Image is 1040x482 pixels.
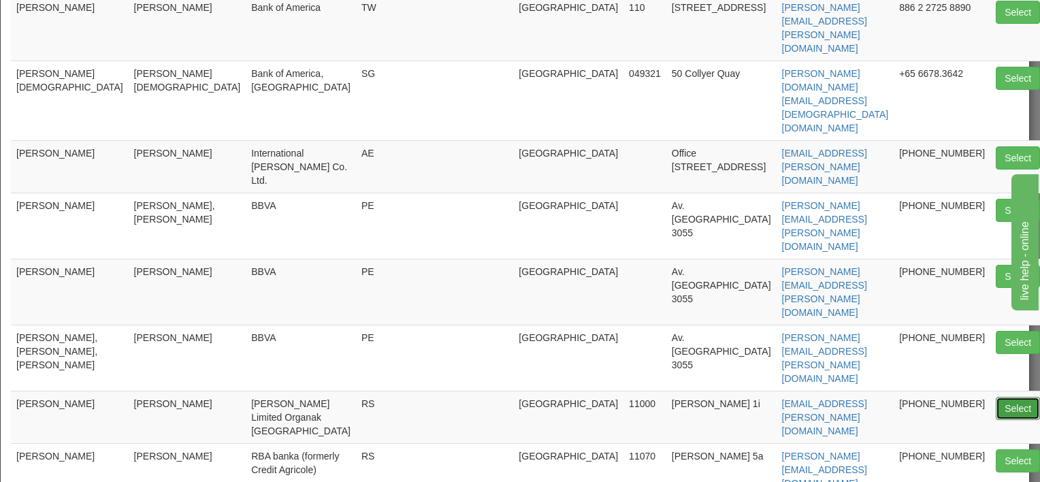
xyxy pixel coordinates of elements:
[513,140,623,193] td: [GEOGRAPHIC_DATA]
[129,61,246,140] td: [PERSON_NAME][DEMOGRAPHIC_DATA]
[996,199,1040,222] button: Select
[782,266,867,318] a: [PERSON_NAME][EMAIL_ADDRESS][PERSON_NAME][DOMAIN_NAME]
[996,449,1040,472] button: Select
[996,67,1040,90] button: Select
[996,397,1040,420] button: Select
[11,259,129,325] td: [PERSON_NAME]
[356,391,404,443] td: RS
[129,259,246,325] td: [PERSON_NAME]
[894,140,990,193] td: [PHONE_NUMBER]
[11,391,129,443] td: [PERSON_NAME]
[246,193,356,259] td: BBVA
[996,331,1040,354] button: Select
[894,391,990,443] td: [PHONE_NUMBER]
[782,332,867,384] a: [PERSON_NAME][EMAIL_ADDRESS][PERSON_NAME][DOMAIN_NAME]
[129,140,246,193] td: [PERSON_NAME]
[356,259,404,325] td: PE
[129,325,246,391] td: [PERSON_NAME]
[1009,172,1039,310] iframe: chat widget
[894,259,990,325] td: [PHONE_NUMBER]
[996,146,1040,170] button: Select
[666,259,777,325] td: Av. [GEOGRAPHIC_DATA] 3055
[666,140,777,193] td: Office [STREET_ADDRESS]
[129,193,246,259] td: [PERSON_NAME], [PERSON_NAME]
[356,325,404,391] td: PE
[11,193,129,259] td: [PERSON_NAME]
[513,61,623,140] td: [GEOGRAPHIC_DATA]
[666,61,777,140] td: 50 Collyer Quay
[782,2,867,54] a: [PERSON_NAME][EMAIL_ADDRESS][PERSON_NAME][DOMAIN_NAME]
[356,61,404,140] td: SG
[894,61,990,140] td: +65 6678.3642
[996,265,1040,288] button: Select
[246,61,356,140] td: Bank of America, [GEOGRAPHIC_DATA]
[782,398,867,436] a: [EMAIL_ADDRESS][PERSON_NAME][DOMAIN_NAME]
[666,193,777,259] td: Av. [GEOGRAPHIC_DATA] 3055
[782,200,867,252] a: [PERSON_NAME][EMAIL_ADDRESS][PERSON_NAME][DOMAIN_NAME]
[246,140,356,193] td: International [PERSON_NAME] Co. Ltd.
[894,325,990,391] td: [PHONE_NUMBER]
[666,391,777,443] td: [PERSON_NAME] 1i
[894,193,990,259] td: [PHONE_NUMBER]
[246,391,356,443] td: [PERSON_NAME] Limited Organak [GEOGRAPHIC_DATA]
[11,325,129,391] td: [PERSON_NAME], [PERSON_NAME], [PERSON_NAME]
[513,259,623,325] td: [GEOGRAPHIC_DATA]
[129,391,246,443] td: [PERSON_NAME]
[513,391,623,443] td: [GEOGRAPHIC_DATA]
[782,68,889,133] a: [PERSON_NAME][DOMAIN_NAME][EMAIL_ADDRESS][DEMOGRAPHIC_DATA][DOMAIN_NAME]
[356,193,404,259] td: PE
[513,325,623,391] td: [GEOGRAPHIC_DATA]
[10,8,126,25] div: live help - online
[11,140,129,193] td: [PERSON_NAME]
[246,325,356,391] td: BBVA
[11,61,129,140] td: [PERSON_NAME][DEMOGRAPHIC_DATA]
[782,148,867,186] a: [EMAIL_ADDRESS][PERSON_NAME][DOMAIN_NAME]
[356,140,404,193] td: AE
[996,1,1040,24] button: Select
[246,259,356,325] td: BBVA
[513,193,623,259] td: [GEOGRAPHIC_DATA]
[623,391,666,443] td: 11000
[666,325,777,391] td: Av. [GEOGRAPHIC_DATA] 3055
[623,61,666,140] td: 049321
